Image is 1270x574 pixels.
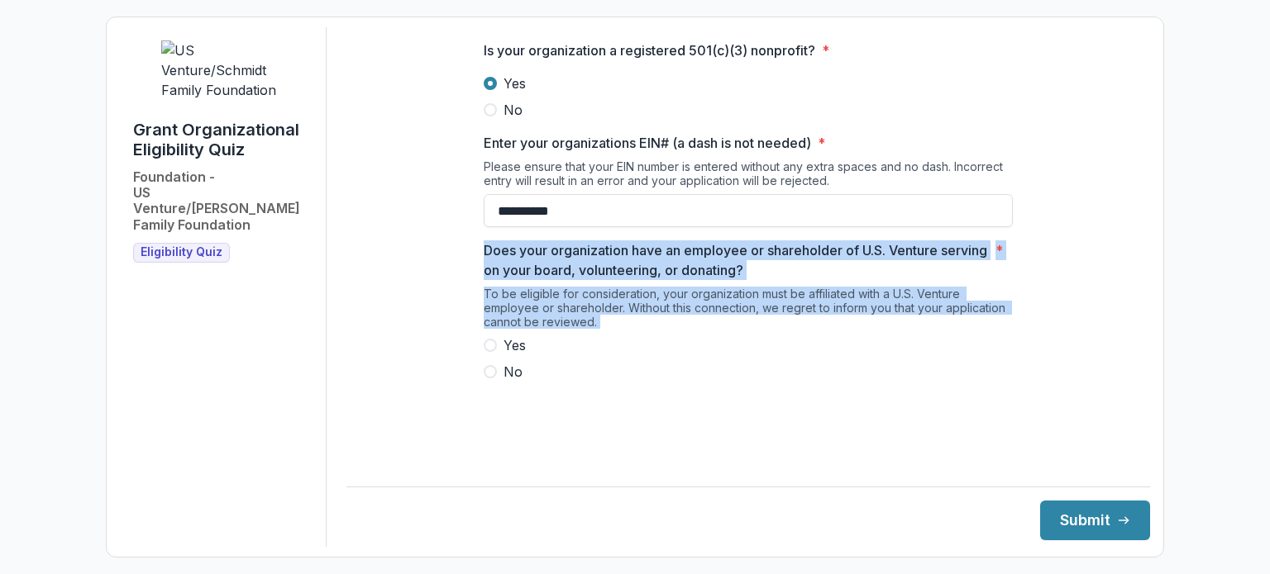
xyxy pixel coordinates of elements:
span: Yes [504,335,526,355]
span: Yes [504,74,526,93]
img: US Venture/Schmidt Family Foundation [161,40,285,100]
p: Enter your organizations EIN# (a dash is not needed) [484,133,811,153]
span: No [504,362,523,382]
div: To be eligible for consideration, your organization must be affiliated with a U.S. Venture employ... [484,287,1013,335]
span: No [504,100,523,120]
span: Eligibility Quiz [141,245,222,259]
h1: Grant Organizational Eligibility Quiz [133,120,313,159]
h2: Foundation - US Venture/[PERSON_NAME] Family Foundation [133,169,313,233]
div: Please ensure that your EIN number is entered without any extra spaces and no dash. Incorrect ent... [484,159,1013,194]
p: Does your organization have an employee or shareholder of U.S. Venture serving on your board, vol... [484,240,989,280]
p: Is your organization a registered 501(c)(3) nonprofit? [484,40,815,60]
button: Submit [1040,500,1150,540]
